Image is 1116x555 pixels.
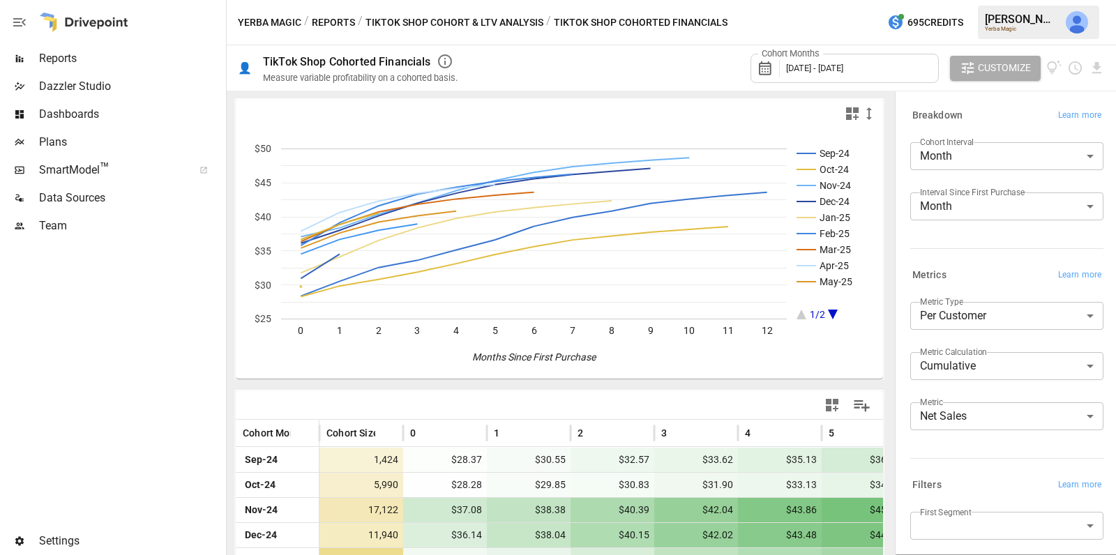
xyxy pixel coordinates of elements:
span: $32.57 [578,448,651,472]
span: Learn more [1058,478,1101,492]
button: Schedule report [1067,60,1083,76]
div: Per Customer [910,302,1103,330]
span: 5 [829,426,834,440]
span: Dazzler Studio [39,78,223,95]
span: 5,990 [326,473,400,497]
span: $42.04 [661,498,735,522]
label: Metric Type [920,296,963,307]
text: 0 [298,325,303,336]
text: Months Since First Purchase [472,351,597,363]
text: 5 [492,325,498,336]
span: Sep-24 [243,448,312,472]
span: 1,424 [326,448,400,472]
text: 3 [414,325,420,336]
text: Sep-24 [820,148,850,159]
text: Nov-24 [820,180,851,191]
div: Measure variable profitability on a cohorted basis. [263,73,458,83]
span: [DATE] - [DATE] [786,63,843,73]
span: Cohort Month [243,426,305,440]
span: $33.13 [745,473,819,497]
text: $35 [255,245,271,257]
span: $34.47 [829,473,903,497]
img: Julie Wilton [1066,11,1088,33]
span: Dec-24 [243,523,312,547]
span: $35.13 [745,448,819,472]
span: $43.86 [745,498,819,522]
span: $28.28 [410,473,484,497]
span: $44.76 [829,523,903,547]
span: $30.83 [578,473,651,497]
button: Reports [312,14,355,31]
span: 4 [745,426,751,440]
text: 7 [570,325,575,336]
text: 12 [762,325,773,336]
span: Dashboards [39,106,223,123]
span: $38.38 [494,498,568,522]
span: 2 [578,426,583,440]
div: Cumulative [910,352,1103,380]
text: 8 [609,325,614,336]
text: 10 [684,325,695,336]
text: $30 [255,280,271,291]
span: 0 [410,426,416,440]
text: Oct-24 [820,164,849,175]
text: 6 [531,325,537,336]
text: 11 [723,325,734,336]
button: Sort [668,423,688,443]
span: Nov-24 [243,498,312,522]
span: 695 Credits [907,14,963,31]
span: $36.64 [829,448,903,472]
span: $40.15 [578,523,651,547]
button: Sort [417,423,437,443]
label: Interval Since First Purchase [920,186,1025,198]
span: $36.14 [410,523,484,547]
text: May-25 [820,276,852,287]
text: 1/2 [810,309,825,320]
span: Learn more [1058,268,1101,282]
span: $30.55 [494,448,568,472]
text: 9 [648,325,654,336]
span: SmartModel [39,162,184,178]
div: Net Sales [910,402,1103,430]
div: / [358,14,363,31]
span: $42.02 [661,523,735,547]
button: Sort [836,423,855,443]
span: Team [39,218,223,234]
span: $38.04 [494,523,568,547]
text: Jan-25 [820,212,850,223]
label: Cohort Months [758,47,823,60]
text: $50 [255,143,271,154]
span: Learn more [1058,109,1101,123]
button: TikTok Shop Cohort & LTV Analysis [365,14,543,31]
span: 11,940 [326,523,400,547]
div: Month [910,192,1103,220]
div: / [546,14,551,31]
button: Sort [585,423,604,443]
svg: A chart. [236,128,884,379]
h6: Filters [912,478,942,493]
text: $40 [255,211,271,222]
text: Feb-25 [820,228,850,239]
div: [PERSON_NAME] [985,13,1057,26]
span: $37.08 [410,498,484,522]
text: Mar-25 [820,244,851,255]
button: Sort [752,423,771,443]
span: $45.34 [829,498,903,522]
span: Plans [39,134,223,151]
label: Metric [920,396,943,408]
text: $25 [255,313,271,324]
span: Data Sources [39,190,223,206]
span: 17,122 [326,498,400,522]
text: 4 [453,325,459,336]
button: Sort [501,423,520,443]
span: $31.90 [661,473,735,497]
h6: Breakdown [912,108,963,123]
button: Download report [1089,60,1105,76]
div: Yerba Magic [985,26,1057,32]
span: Reports [39,50,223,67]
span: $40.39 [578,498,651,522]
span: Settings [39,533,223,549]
button: 695Credits [882,10,969,36]
div: Month [910,142,1103,170]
